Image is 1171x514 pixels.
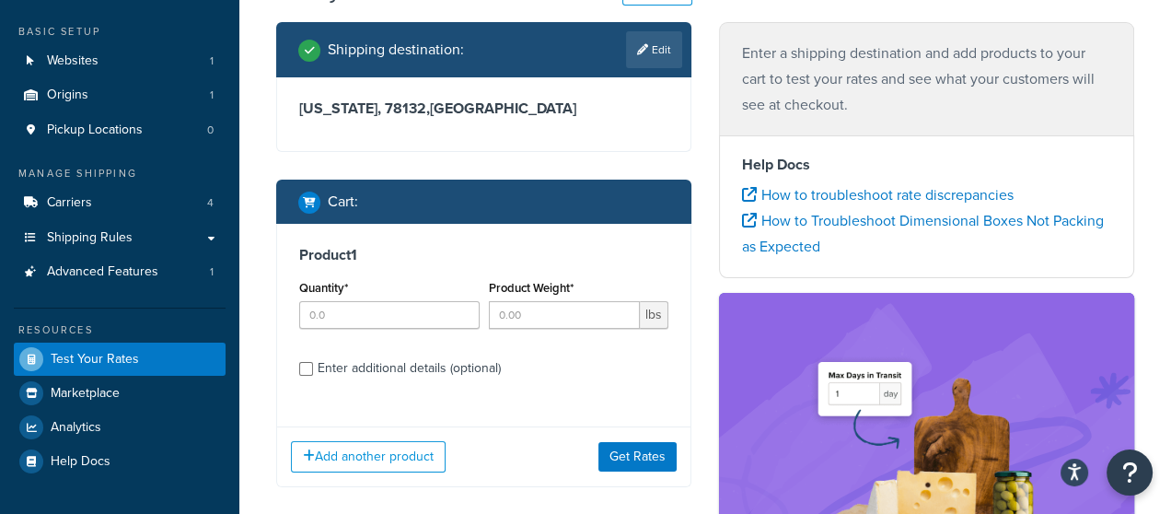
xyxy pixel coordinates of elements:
span: Websites [47,53,99,69]
span: 0 [207,123,214,138]
a: How to Troubleshoot Dimensional Boxes Not Packing as Expected [742,210,1104,257]
button: Open Resource Center [1107,450,1153,496]
a: Test Your Rates [14,343,226,376]
span: Test Your Rates [51,352,139,368]
label: Quantity* [299,281,348,295]
span: 1 [210,88,214,103]
span: Carriers [47,195,92,211]
span: Help Docs [51,454,110,470]
li: Advanced Features [14,255,226,289]
h2: Shipping destination : [328,41,464,58]
a: Carriers4 [14,186,226,220]
a: Help Docs [14,445,226,478]
button: Get Rates [598,442,677,472]
a: Advanced Features1 [14,255,226,289]
a: Shipping Rules [14,221,226,255]
input: Enter additional details (optional) [299,362,313,376]
span: 1 [210,53,214,69]
span: lbs [640,301,668,329]
a: Marketplace [14,377,226,410]
input: 0.0 [299,301,480,329]
div: Manage Shipping [14,166,226,181]
a: How to troubleshoot rate discrepancies [742,184,1014,205]
li: Origins [14,78,226,112]
span: Analytics [51,420,101,436]
span: Advanced Features [47,264,158,280]
span: Marketplace [51,386,120,402]
span: Shipping Rules [47,230,133,246]
p: Enter a shipping destination and add products to your cart to test your rates and see what your c... [742,41,1111,118]
div: Resources [14,322,226,338]
h4: Help Docs [742,154,1111,176]
a: Pickup Locations0 [14,113,226,147]
div: Basic Setup [14,24,226,40]
a: Websites1 [14,44,226,78]
li: Pickup Locations [14,113,226,147]
a: Edit [626,31,682,68]
input: 0.00 [489,301,641,329]
span: 1 [210,264,214,280]
li: Carriers [14,186,226,220]
div: Enter additional details (optional) [318,356,501,381]
a: Origins1 [14,78,226,112]
h2: Cart : [328,193,358,210]
a: Analytics [14,411,226,444]
span: Pickup Locations [47,123,143,138]
button: Add another product [291,441,446,473]
li: Websites [14,44,226,78]
h3: [US_STATE], 78132 , [GEOGRAPHIC_DATA] [299,99,668,118]
span: 4 [207,195,214,211]
span: Origins [47,88,88,103]
label: Product Weight* [489,281,574,295]
h3: Product 1 [299,246,668,264]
